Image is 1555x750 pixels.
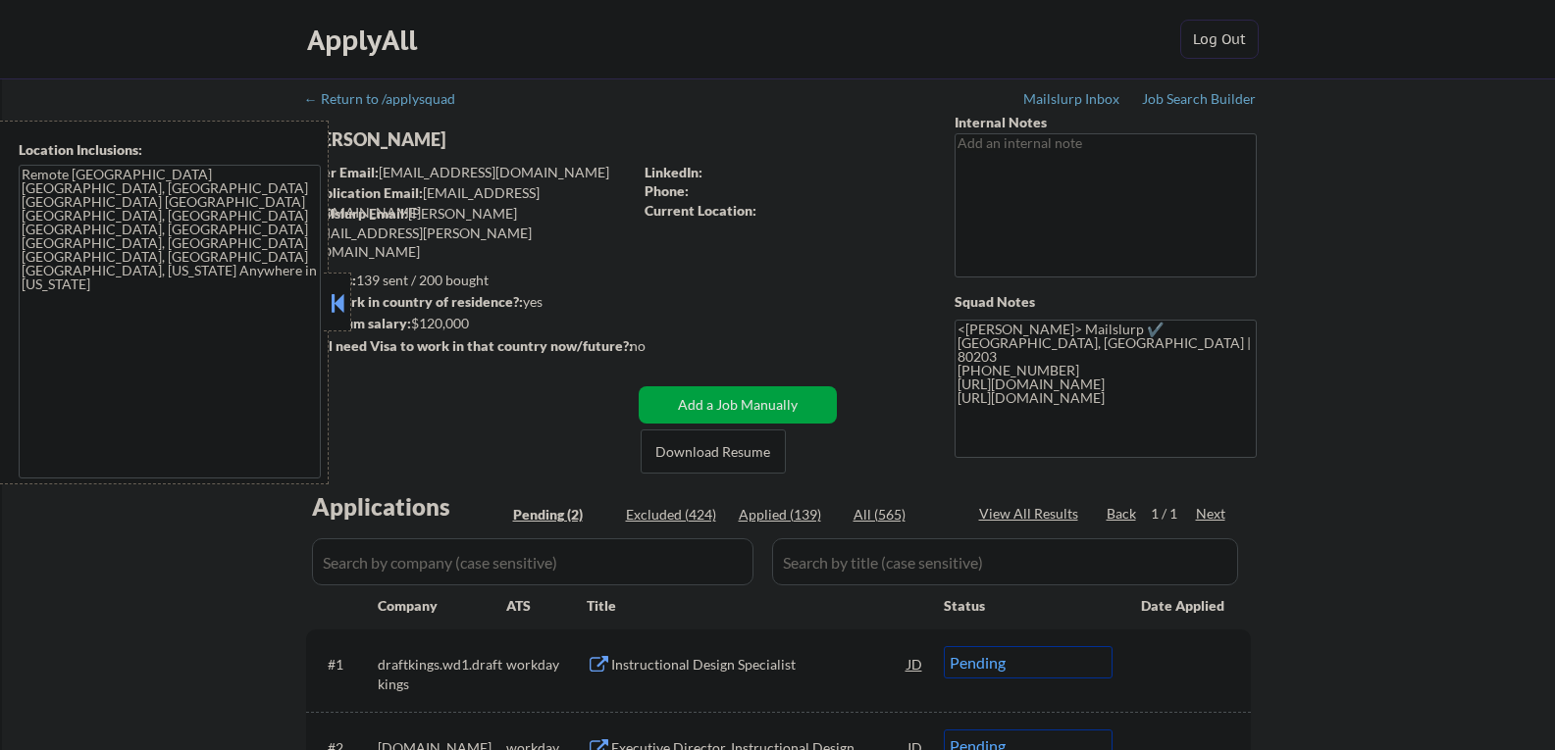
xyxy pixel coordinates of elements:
div: [PERSON_NAME][EMAIL_ADDRESS][PERSON_NAME][DOMAIN_NAME] [306,204,632,262]
input: Search by company (case sensitive) [312,538,753,585]
div: JD [906,646,925,681]
strong: Can work in country of residence?: [305,293,523,310]
div: ATS [506,596,587,616]
div: Next [1196,504,1227,524]
div: Status [944,587,1113,623]
div: Pending (2) [513,505,611,525]
div: Squad Notes [955,292,1257,312]
div: $120,000 [305,314,632,333]
a: Job Search Builder [1142,91,1257,111]
div: Title [587,596,925,616]
strong: Will need Visa to work in that country now/future?: [306,337,633,354]
div: Applications [312,495,506,519]
button: Add a Job Manually [639,386,837,424]
a: ← Return to /applysquad [304,91,474,111]
div: Location Inclusions: [19,140,321,160]
div: yes [305,292,626,312]
div: [EMAIL_ADDRESS][DOMAIN_NAME] [307,183,632,222]
div: Company [378,596,506,616]
div: Internal Notes [955,113,1257,132]
div: Date Applied [1141,596,1227,616]
div: no [630,336,686,356]
div: Mailslurp Inbox [1023,92,1121,106]
strong: Application Email: [307,184,423,201]
div: Excluded (424) [626,505,724,525]
strong: Phone: [645,182,689,199]
div: 1 / 1 [1151,504,1196,524]
input: Search by title (case sensitive) [772,538,1238,585]
div: workday [506,655,587,675]
div: Applied (139) [739,505,837,525]
strong: Minimum salary: [305,315,411,331]
strong: Mailslurp Email: [306,205,408,222]
div: ← Return to /applysquad [304,92,474,106]
div: Instructional Design Specialist [611,655,907,675]
div: #1 [328,655,362,675]
div: Job Search Builder [1142,92,1257,106]
a: Mailslurp Inbox [1023,91,1121,111]
strong: Current Location: [645,202,756,219]
div: Back [1107,504,1138,524]
div: 139 sent / 200 bought [305,271,632,290]
button: Log Out [1180,20,1259,59]
button: Download Resume [641,429,786,474]
div: [PERSON_NAME] [306,127,709,152]
div: All (565) [854,505,952,525]
div: draftkings.wd1.draftkings [378,655,506,693]
strong: LinkedIn: [645,164,702,180]
div: View All Results [979,504,1084,524]
div: [EMAIL_ADDRESS][DOMAIN_NAME] [307,163,632,182]
div: ApplyAll [307,24,423,57]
